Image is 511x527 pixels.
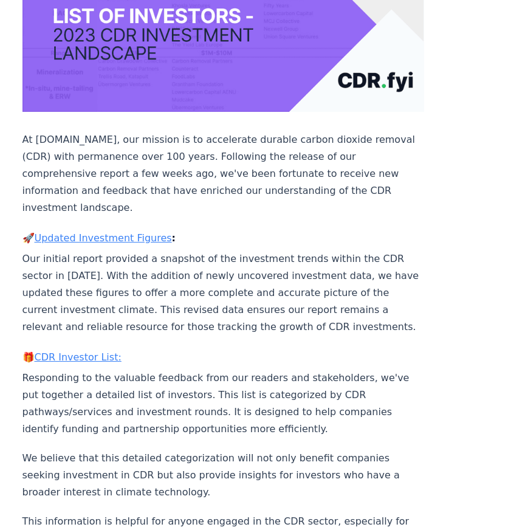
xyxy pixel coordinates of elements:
[22,232,176,244] strong: 🚀 :
[22,131,425,216] p: At [DOMAIN_NAME], our mission is to accelerate durable carbon dioxide removal (CDR) with permanen...
[22,370,425,438] p: Responding to the valuable feedback from our readers and stakeholders, we've put together a detai...
[35,232,172,244] a: Updated Investment Figures
[35,351,122,363] a: CDR Investor List:
[22,351,122,363] strong: 🎁
[22,450,425,501] p: We believe that this detailed categorization will not only benefit companies seeking investment i...
[22,250,425,336] p: Our initial report provided a snapshot of the investment trends within the CDR sector in [DATE]. ...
